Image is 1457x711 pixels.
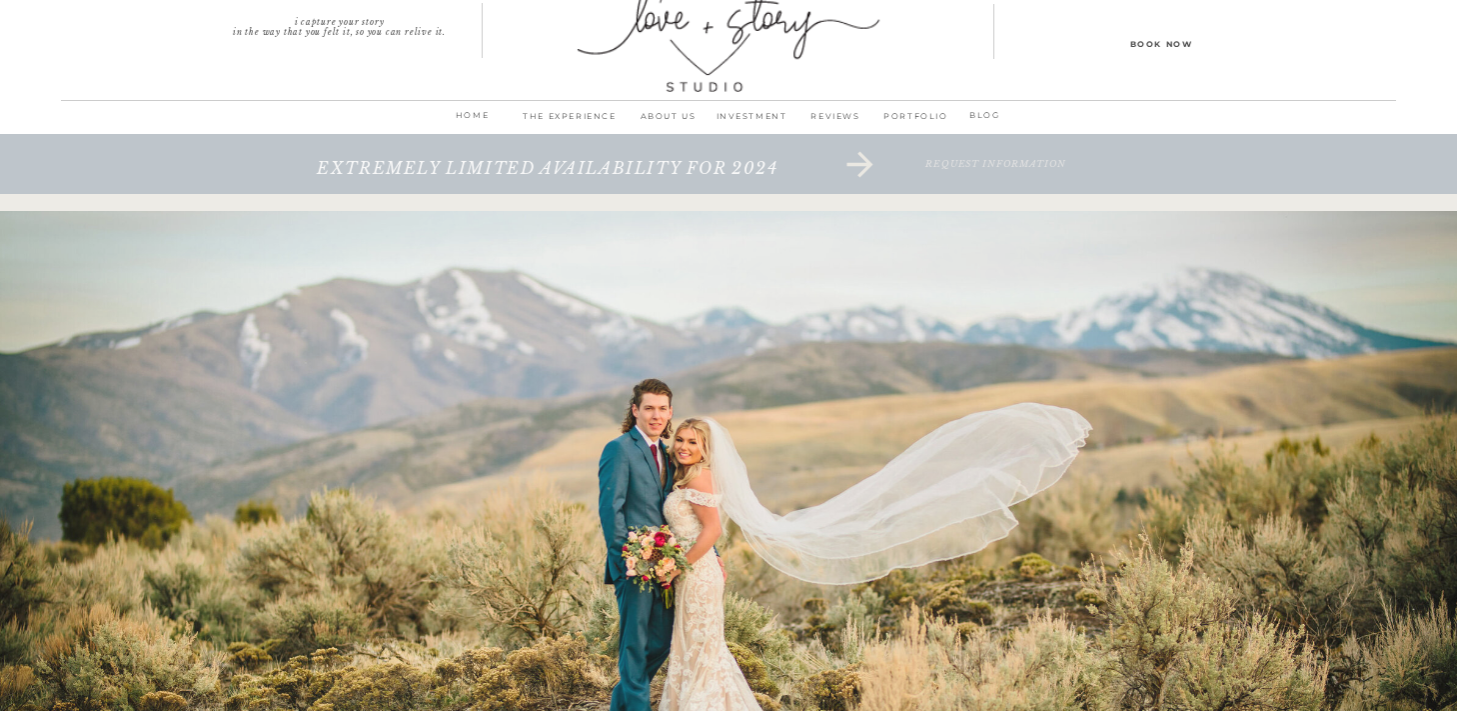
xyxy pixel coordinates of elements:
a: I capture your storyin the way that you felt it, so you can relive it. [196,17,483,31]
a: Book Now [1071,36,1251,50]
a: home [446,107,499,135]
a: PORTFOLIO [877,108,954,136]
a: BLOG [958,107,1011,126]
a: ABOUT us [627,108,710,136]
p: I capture your story in the way that you felt it, so you can relive it. [196,17,483,31]
a: THE EXPERIENCE [513,108,627,136]
a: request information [819,159,1172,199]
a: REVIEWS [793,108,877,136]
a: extremely limited availability for 2024 [250,159,845,199]
a: INVESTMENT [710,108,793,136]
